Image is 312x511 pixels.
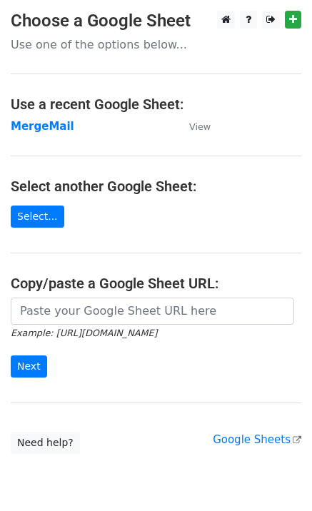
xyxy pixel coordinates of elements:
h3: Choose a Google Sheet [11,11,301,31]
h4: Use a recent Google Sheet: [11,96,301,113]
small: Example: [URL][DOMAIN_NAME] [11,328,157,338]
iframe: Chat Widget [241,442,312,511]
a: Need help? [11,432,80,454]
small: View [189,121,211,132]
h4: Copy/paste a Google Sheet URL: [11,275,301,292]
a: Select... [11,206,64,228]
h4: Select another Google Sheet: [11,178,301,195]
a: View [175,120,211,133]
a: Google Sheets [213,433,301,446]
input: Next [11,355,47,378]
p: Use one of the options below... [11,37,301,52]
input: Paste your Google Sheet URL here [11,298,294,325]
a: MergeMail [11,120,74,133]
